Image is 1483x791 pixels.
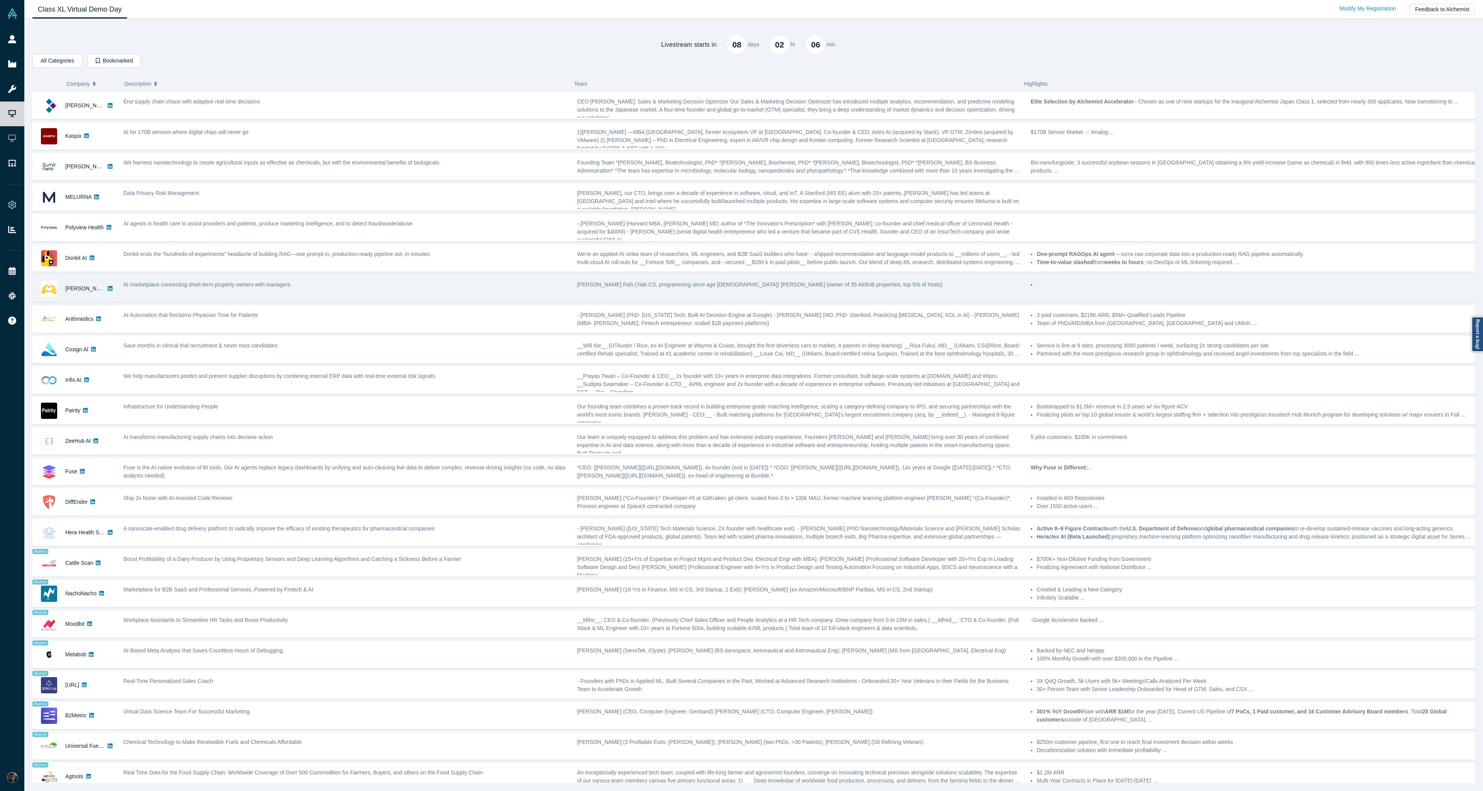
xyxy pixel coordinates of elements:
[1127,525,1198,532] strong: U.S. Department of Defense
[1037,494,1476,502] li: Installed in 600 Repositories
[32,671,48,676] span: Alumni
[124,76,151,92] span: Description
[748,41,759,49] p: days
[41,616,57,632] img: Moodbit's Logo
[7,8,18,19] img: Alchemist Vault Logo
[65,102,110,108] a: [PERSON_NAME]
[124,495,232,501] span: Ship 2x faster with AI-Assisted Code Reviews
[577,373,1020,395] span: __Prayas Tiwari – Co-Founder & CEO__ 2x founder with 10+ years in enterprise data integrations. F...
[577,525,1021,548] span: - [PERSON_NAME] ([US_STATE] Tech Materials Science, 2X founder with healthcare exit). - [PERSON_N...
[1037,563,1476,571] li: Finalizing Agreement with National Distributor ...
[41,403,57,419] img: Pairity's Logo
[65,468,77,474] a: Fuse
[577,129,1013,151] span: 1)[PERSON_NAME] —MBA [GEOGRAPHIC_DATA], former ecosystem VP at [GEOGRAPHIC_DATA]. Co-founder & CE...
[41,586,57,602] img: NachoNacho's Logo
[1037,647,1476,655] li: Backed by NEC and Netapp
[65,255,87,261] a: Donkit AI
[124,76,566,92] button: Description
[41,189,57,205] img: MELURNA's Logo
[65,560,93,566] a: Cattle Scan
[727,35,746,54] div: 08
[770,35,789,54] div: 02
[577,647,1006,654] span: [PERSON_NAME] (SensTek, Clyste); [PERSON_NAME] (BS Aerospace, Aeronautical and Astronautical Eng)...
[65,529,118,535] a: Hera Health Solutions
[32,701,48,706] span: Alumni
[577,495,1011,509] span: [PERSON_NAME] (*Co-Founder):* Developer #5 at GitKraken git client, scaled from 0 to > 100k MAU, ...
[1031,98,1476,106] p: – Chosen as one of nine startups for the inaugural Alchemist Japan Class 1, selected from nearly ...
[577,464,1011,479] span: *CEO: [[PERSON_NAME]]([URL][DOMAIN_NAME]), 4x founder (exit in [DATE]).* *COO: [[PERSON_NAME]]([U...
[577,220,1013,243] span: - [PERSON_NAME] (Harvard MBA, [PERSON_NAME] MD; author of *The Innovator's Prescription* with [PE...
[1037,677,1476,685] li: 3X QoQ Growth, 5k Users with 5k+ Meetings/Calls Analyzed Per Week
[41,159,57,175] img: Qumir Nano's Logo
[1024,81,1047,87] span: Highlights
[1031,128,1476,136] p: $170B Sensor Market → Analog ...
[577,403,1015,426] span: Our founding team combines a proven track record in building enterprise-grade matching intelligen...
[1037,258,1476,266] li: from ; no DevOps or ML tinkering required. ...
[1031,616,1476,624] p: -Google Accelerator backed ...
[65,590,97,596] a: NachoNacho
[577,617,1019,631] span: __Miho__: CEO & Co-founder. (Previously Chief Sales Officer and People Analytics at a HR Tech com...
[124,220,413,227] span: AI agents in health care to assist providers and patients, produce marketing intelligence, and to...
[577,678,1009,692] span: - Founders with PhDs in Applied ML, Built Several Companies in the Past, Worked at Advanced Resea...
[41,98,57,114] img: Kimaru AI's Logo
[41,250,57,266] img: Donkit AI's Logo
[124,739,302,745] span: Chemical Technology to Make Renewable Fuels and Chemicals Affordable
[124,617,288,623] span: Workplace Assistants to Streamline HR Tasks and Boost Productivity
[32,549,48,554] span: Alumni
[1031,464,1088,471] strong: Why Fuse is Different:
[1231,708,1408,715] strong: 7 PoCs, 1 Paid customer, and 16 Customer Advisory Board members
[124,403,218,410] span: Infrastructure for Understanding People
[124,678,213,684] span: Real-Time Personalized Sales Coach
[41,738,57,754] img: Universal Fuel Technologies's Logo
[124,159,441,166] span: We harness nanotechnology to create agricultural inputs as effective as chemicals, but with the e...
[32,54,82,68] button: All Categories
[1037,533,1476,541] li: proprietary machine-learning platform optimizing nanofiber manufacturing and drug release kinetic...
[124,769,483,776] span: Real Time Data for the Food Supply Chain: Worldwide Coverage of Over 500 Commodities for Farmers,...
[124,312,258,318] span: AI Automation that Reclaims Physician Time for Patients
[1037,738,1476,746] li: $250m customer pipeline, first one to reach final investment decision within weeks
[65,712,87,718] a: B2Metric
[65,346,88,352] a: Cosign AI
[577,586,933,593] span: [PERSON_NAME] (18 Yrs in Finance, MS in CS, 3rd Startup, 1 Exit); [PERSON_NAME] (ex Amazon/Micros...
[124,464,566,479] span: Fuse is the AI-native evolution of BI tools. Our AI agents replace legacy dashboards by unifying ...
[1471,317,1483,352] a: Report a bug!
[41,555,57,571] img: Cattle Scan's Logo
[1037,769,1476,777] li: $1.2M ARR
[65,194,92,200] a: MELURNA
[1031,433,1476,441] p: 5 pilot customers. $100K in commitment
[41,372,57,388] img: Infis AI's Logo
[1037,311,1476,319] li: 3 paid customers, $218K ARR, $5M+ Qualified Leads Pipeline
[41,311,57,327] img: Arithmedics's Logo
[32,640,48,645] span: Alumni
[577,281,942,288] span: [PERSON_NAME] Fish (Yale CS, programming since age [DEMOGRAPHIC_DATA]) [PERSON_NAME] (owner of 35...
[577,312,1019,326] span: - [PERSON_NAME] (PhD- [US_STATE] Tech; Built AI Decision Engine at Google) - [PERSON_NAME] (MD, P...
[1037,525,1476,533] li: with the and to re-develop sustained-release vaccines and long-acting generics.
[32,0,127,19] a: Class XL Virtual Demo Day
[32,762,48,767] span: Alumni
[1207,525,1294,532] strong: global pharmaceutical companies
[791,41,795,49] p: hr
[41,769,57,785] img: Agtools's Logo
[1037,655,1476,663] li: 100% Monthly Growth with over $300,000 in the Pipeline ...
[41,494,57,510] img: DiffEnder's Logo
[1037,708,1447,723] strong: 25 Global customers
[41,433,57,449] img: ZeeHub AI's Logo
[1037,746,1476,754] li: Decarbonization solution with immediate profitability ...
[577,708,872,715] span: [PERSON_NAME] (CEO, Computer Engineer, Genband) [PERSON_NAME] (CTO, Computer Engineer, [PERSON_NA...
[32,610,48,615] span: Alumni
[65,651,86,657] a: Metabob
[1037,555,1476,563] li: $700K+ Non-Dilutive Funding from Government
[41,342,57,358] img: Cosign AI's Logo
[124,525,435,532] span: A nanoscale-enabled drug delivery platform to radically improve the efficacy of existing therapeu...
[124,98,260,105] span: End supply chain chaos with adaptive real-time decisions
[65,407,80,413] a: Pairity
[67,76,117,92] button: Company
[577,159,1019,174] span: Founding Team *[PERSON_NAME], Biotechnologist, PhD* *[PERSON_NAME], Biochemist, PhD* *[PERSON_NAM...
[1031,464,1476,472] p: ...
[65,499,88,505] a: DiffEnder
[124,556,462,562] span: Boost Profitability of a Dairy Producer by Using Proprietary Sensors and Deep Learning Algorithms...
[577,342,1020,357] span: __Will Xie__ (UTAustin / Rice, ex-AI Engineer at Waymo & Cruise, brought the first driverless car...
[88,54,141,68] button: Bookmarked
[65,316,93,322] a: Arithmedics
[577,251,1020,265] span: We’re an applied-AI strike team of researchers, ML engineers, and B2B SaaS builders who have: - s...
